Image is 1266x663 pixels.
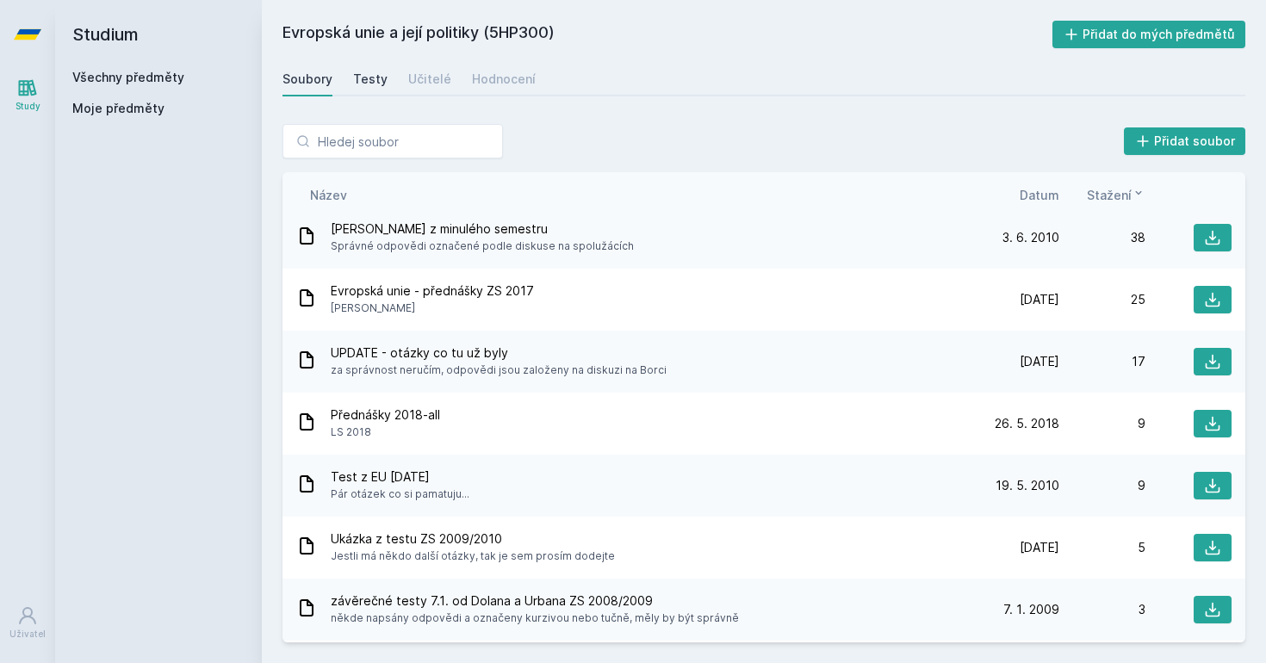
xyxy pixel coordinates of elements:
[353,71,388,88] div: Testy
[1020,353,1059,370] span: [DATE]
[282,71,332,88] div: Soubory
[3,69,52,121] a: Study
[3,597,52,649] a: Uživatel
[331,406,440,424] span: Přednášky 2018-all
[9,628,46,641] div: Uživatel
[1124,127,1246,155] button: Přidat soubor
[1059,353,1145,370] div: 17
[331,610,739,627] span: někde napsány odpovědi a označeny kurzivou nebo tučně, měly by být správně
[1087,186,1145,204] button: Stažení
[353,62,388,96] a: Testy
[331,300,534,317] span: [PERSON_NAME]
[472,71,536,88] div: Hodnocení
[1087,186,1132,204] span: Stažení
[331,282,534,300] span: Evropská unie - přednášky ZS 2017
[408,62,451,96] a: Učitelé
[1059,291,1145,308] div: 25
[331,486,469,503] span: Pár otázek co si pamatuju...
[331,220,634,238] span: [PERSON_NAME] z minulého semestru
[331,344,667,362] span: UPDATE - otázky co tu už byly
[1002,229,1059,246] span: 3. 6. 2010
[331,238,634,255] span: Správné odpovědi označené podle diskuse na spolužácích
[1020,539,1059,556] span: [DATE]
[1003,601,1059,618] span: 7. 1. 2009
[408,71,451,88] div: Učitelé
[331,548,615,565] span: Jestli má někdo další otázky, tak je sem prosím dodejte
[995,415,1059,432] span: 26. 5. 2018
[1059,539,1145,556] div: 5
[331,362,667,379] span: za správnost neručím, odpovědi jsou založeny na diskuzi na Borci
[282,62,332,96] a: Soubory
[310,186,347,204] button: Název
[331,592,739,610] span: závěrečné testy 7.1. od Dolana a Urbana ZS 2008/2009
[282,124,503,158] input: Hledej soubor
[331,424,440,441] span: LS 2018
[1059,477,1145,494] div: 9
[1059,601,1145,618] div: 3
[331,468,469,486] span: Test z EU [DATE]
[331,530,615,548] span: Ukázka z testu ZS 2009/2010
[1020,291,1059,308] span: [DATE]
[72,70,184,84] a: Všechny předměty
[1059,229,1145,246] div: 38
[282,21,1052,48] h2: Evropská unie a její politiky (5HP300)
[996,477,1059,494] span: 19. 5. 2010
[72,100,164,117] span: Moje předměty
[1059,415,1145,432] div: 9
[472,62,536,96] a: Hodnocení
[16,100,40,113] div: Study
[1020,186,1059,204] button: Datum
[1052,21,1246,48] button: Přidat do mých předmětů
